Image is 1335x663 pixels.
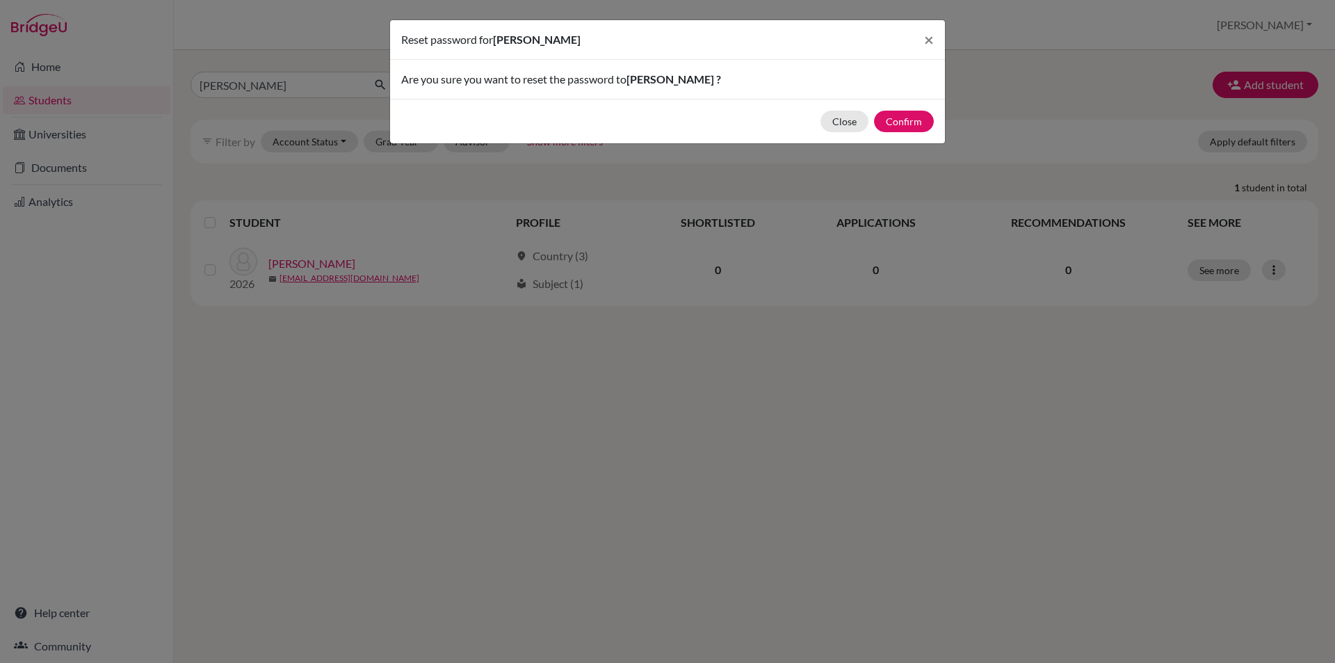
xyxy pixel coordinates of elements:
[913,20,945,59] button: Close
[626,72,721,86] span: [PERSON_NAME] ?
[924,29,934,49] span: ×
[874,111,934,132] button: Confirm
[401,71,934,88] p: Are you sure you want to reset the password to
[820,111,868,132] button: Close
[401,33,493,46] span: Reset password for
[493,33,581,46] span: [PERSON_NAME]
